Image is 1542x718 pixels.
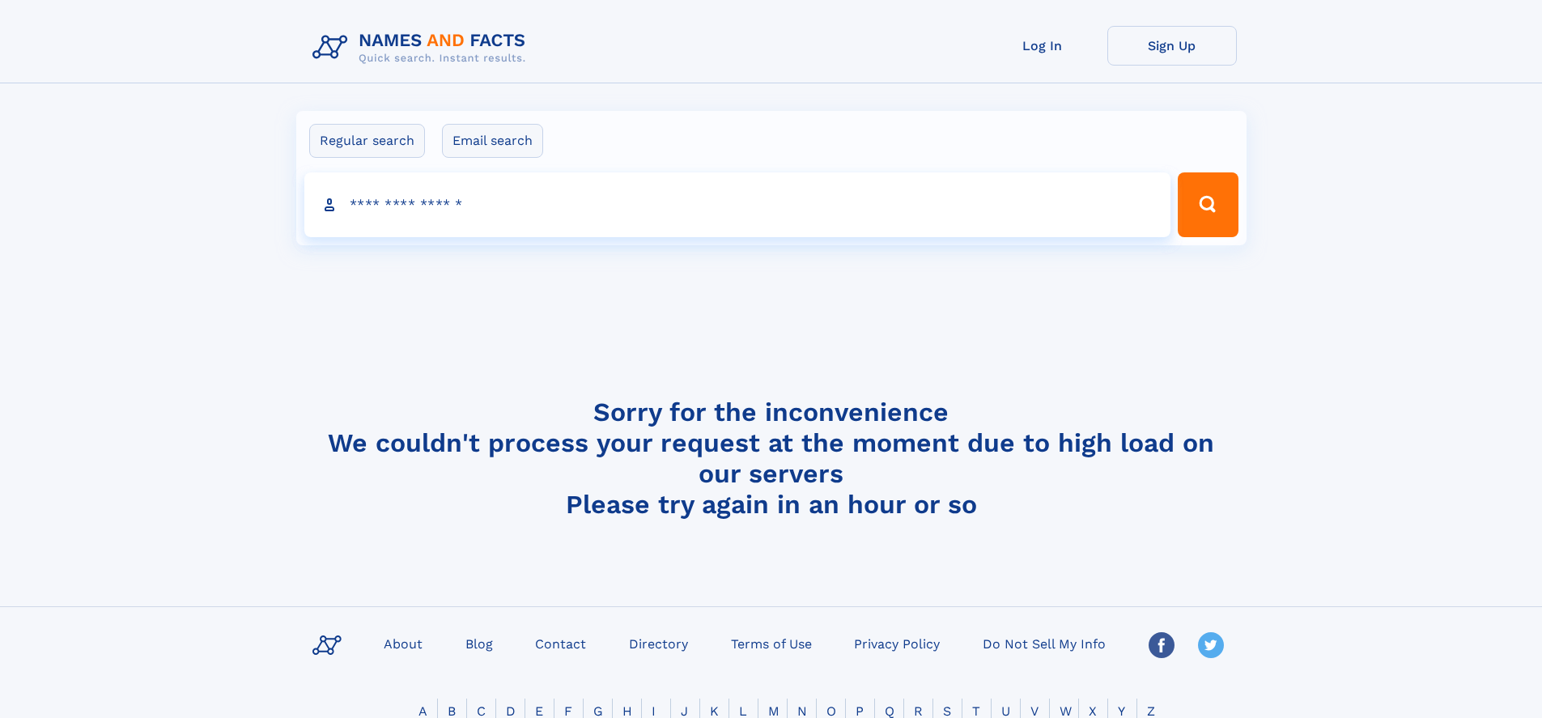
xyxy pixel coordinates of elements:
a: Privacy Policy [847,631,946,655]
button: Search Button [1178,172,1238,237]
a: Do Not Sell My Info [976,631,1112,655]
img: Logo Names and Facts [306,26,539,70]
a: Contact [529,631,593,655]
a: Log In [978,26,1107,66]
a: Directory [622,631,695,655]
a: About [377,631,429,655]
input: search input [304,172,1171,237]
a: Sign Up [1107,26,1237,66]
a: Blog [459,631,499,655]
h4: Sorry for the inconvenience We couldn't process your request at the moment due to high load on ou... [306,397,1237,520]
label: Regular search [309,124,425,158]
img: Facebook [1149,632,1175,658]
a: Terms of Use [724,631,818,655]
label: Email search [442,124,543,158]
img: Twitter [1198,632,1224,658]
